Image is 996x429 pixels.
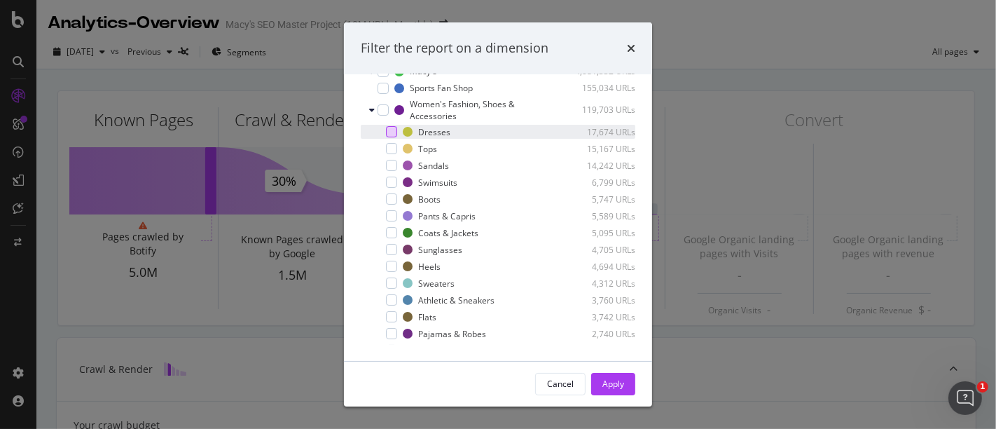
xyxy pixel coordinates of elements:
[418,160,449,172] div: Sandals
[567,160,635,172] div: 14,242 URLs
[567,328,635,340] div: 2,740 URLs
[591,373,635,395] button: Apply
[567,311,635,323] div: 3,742 URLs
[418,193,441,205] div: Boots
[418,210,476,222] div: Pants & Capris
[572,104,635,116] div: 119,703 URLs
[567,261,635,273] div: 4,694 URLs
[535,373,586,395] button: Cancel
[567,345,635,357] div: 2,648 URLs
[418,328,486,340] div: Pajamas & Robes
[602,378,624,390] div: Apply
[418,244,462,256] div: Sunglasses
[567,244,635,256] div: 4,705 URLs
[567,210,635,222] div: 5,589 URLs
[418,227,478,239] div: Coats & Jackets
[410,82,473,94] div: Sports Fan Shop
[418,177,457,189] div: Swimsuits
[567,193,635,205] div: 5,747 URLs
[567,294,635,306] div: 3,760 URLs
[418,345,440,357] div: Skirts
[567,278,635,290] div: 4,312 URLs
[418,126,450,138] div: Dresses
[418,311,436,323] div: Flats
[567,126,635,138] div: 17,674 URLs
[418,261,441,273] div: Heels
[567,82,635,94] div: 155,034 URLs
[410,98,552,122] div: Women's Fashion, Shoes & Accessories
[418,143,437,155] div: Tops
[361,39,548,57] div: Filter the report on a dimension
[948,381,982,415] iframe: Intercom live chat
[418,294,494,306] div: Athletic & Sneakers
[567,227,635,239] div: 5,095 URLs
[567,143,635,155] div: 15,167 URLs
[547,378,574,390] div: Cancel
[977,381,988,393] span: 1
[567,177,635,189] div: 6,799 URLs
[627,39,635,57] div: times
[344,22,652,407] div: modal
[418,278,455,290] div: Sweaters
